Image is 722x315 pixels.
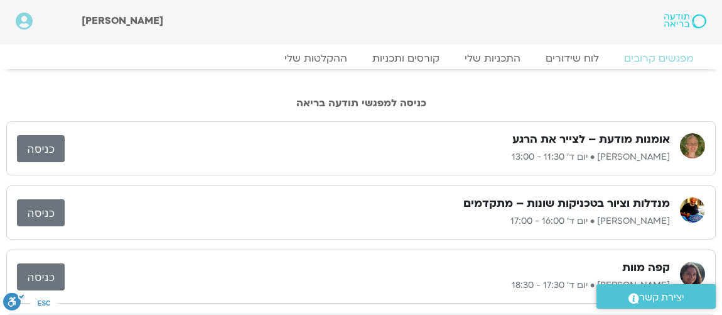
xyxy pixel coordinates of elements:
[622,260,670,275] h3: קפה מוות
[680,197,705,223] img: איתן קדמי
[65,150,670,165] p: [PERSON_NAME] • יום ד׳ 11:30 - 13:00
[65,214,670,229] p: [PERSON_NAME] • יום ד׳ 16:00 - 17:00
[16,52,706,65] nav: Menu
[65,278,670,293] p: [PERSON_NAME] • יום ד׳ 17:30 - 18:30
[360,52,452,65] a: קורסים ותכניות
[596,284,716,309] a: יצירת קשר
[17,135,65,162] a: כניסה
[452,52,533,65] a: התכניות שלי
[6,97,716,109] h2: כניסה למפגשי תודעה בריאה
[512,132,670,147] h3: אומנות מודעת – לצייר את הרגע
[82,14,163,28] span: [PERSON_NAME]
[272,52,360,65] a: ההקלטות שלי
[17,199,65,226] a: כניסה
[680,262,705,287] img: קרן גל
[17,263,65,290] a: כניסה
[463,196,670,211] h3: מנדלות וציור בטכניקות שונות – מתקדמים
[533,52,612,65] a: לוח שידורים
[612,52,706,65] a: מפגשים קרובים
[639,289,684,306] span: יצירת קשר
[680,133,705,158] img: דורית טייכמן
